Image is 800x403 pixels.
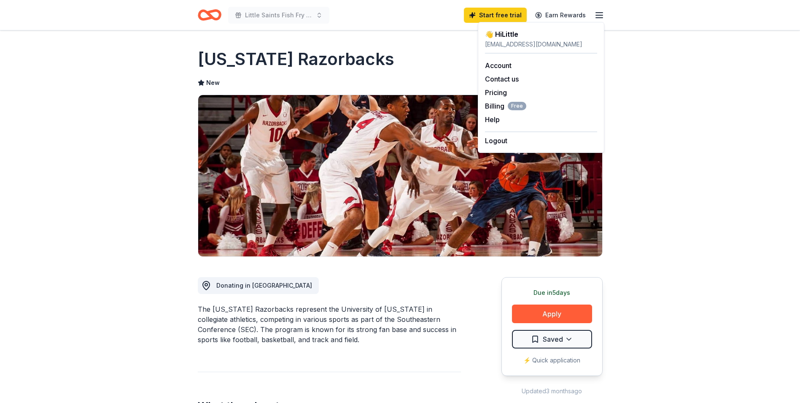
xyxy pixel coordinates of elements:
[485,61,512,70] a: Account
[198,304,461,345] div: The [US_STATE] Razorbacks represent the University of [US_STATE] in collegiate athletics, competi...
[206,78,220,88] span: New
[198,5,221,25] a: Home
[228,7,329,24] button: Little Saints Fish Fry & Auction
[543,334,563,345] span: Saved
[485,29,597,39] div: 👋 Hi Little
[464,8,527,23] a: Start free trial
[216,282,312,289] span: Donating in [GEOGRAPHIC_DATA]
[485,101,526,111] span: Billing
[508,102,526,110] span: Free
[485,74,519,84] button: Contact us
[245,10,312,20] span: Little Saints Fish Fry & Auction
[198,47,394,71] h1: [US_STATE] Razorbacks
[512,288,592,298] div: Due in 5 days
[485,136,507,146] button: Logout
[485,114,500,125] button: Help
[512,305,592,323] button: Apply
[501,386,603,396] div: Updated 3 months ago
[485,88,507,97] a: Pricing
[485,39,597,49] div: [EMAIL_ADDRESS][DOMAIN_NAME]
[530,8,591,23] a: Earn Rewards
[512,330,592,349] button: Saved
[512,355,592,365] div: ⚡️ Quick application
[198,95,602,256] img: Image for Arkansas Razorbacks
[485,101,526,111] button: BillingFree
